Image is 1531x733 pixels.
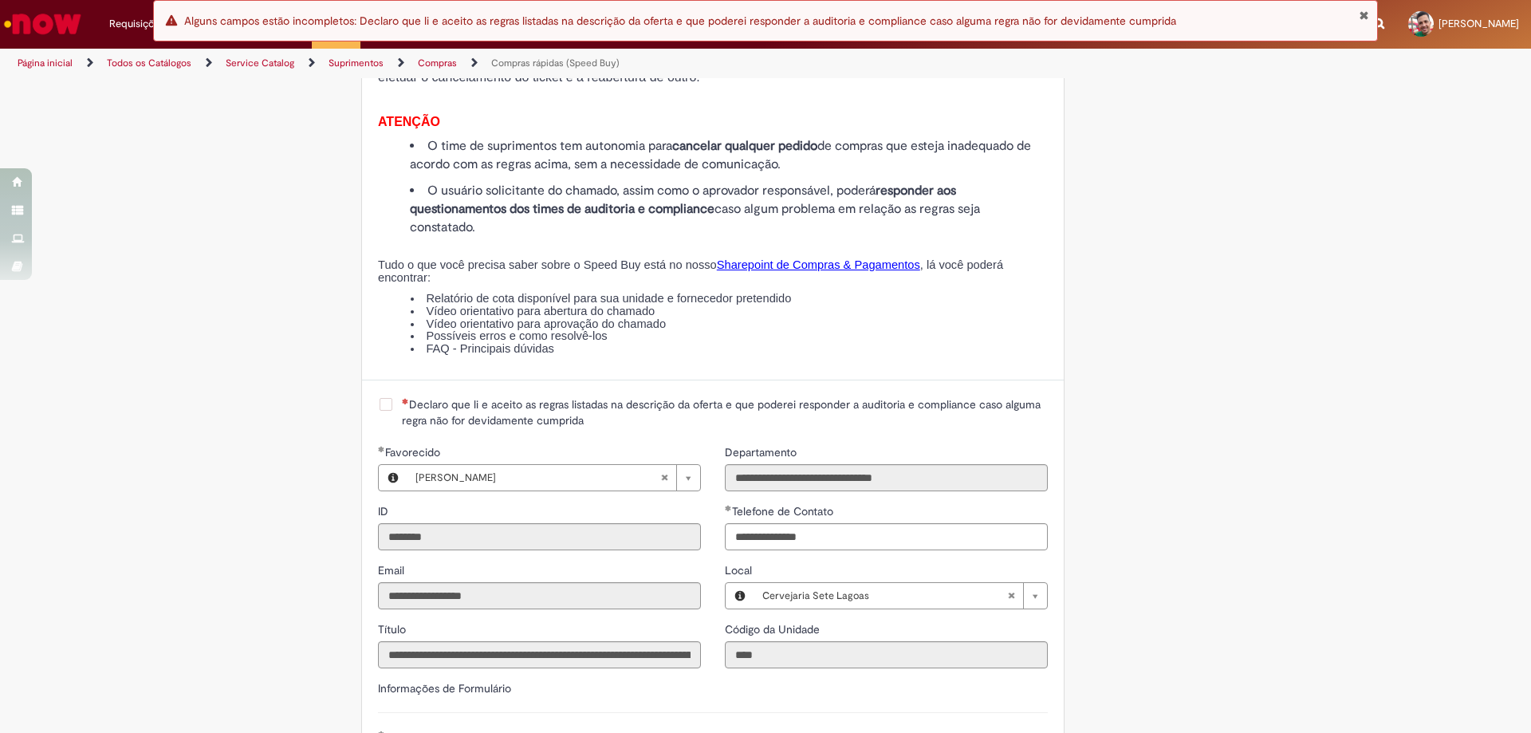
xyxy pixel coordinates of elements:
[184,14,1176,28] span: Alguns campos estão incompletos: Declaro que li e aceito as regras listadas na descrição da ofert...
[415,465,660,491] span: [PERSON_NAME]
[18,57,73,69] a: Página inicial
[725,563,755,577] span: Local
[754,583,1047,609] a: Cervejaria Sete LagoasLimpar campo Local
[378,259,1048,284] p: Tudo o que você precisa saber sobre o Speed Buy está no nosso , lá você poderá encontrar:
[410,182,1048,237] li: O usuário solicitante do chamado, assim como o aprovador responsável, poderá caso algum problema ...
[378,562,407,578] label: Somente leitura - Email
[226,57,294,69] a: Service Catalog
[378,622,409,636] span: Somente leitura - Título
[407,465,700,491] a: [PERSON_NAME]Limpar campo Favorecido
[378,681,511,696] label: Informações de Formulário
[378,504,392,518] span: Somente leitura - ID
[717,258,920,271] a: Sharepoint de Compras & Pagamentos
[410,183,956,217] strong: responder aos questionamentos dos times de auditoria e compliance
[1439,17,1519,30] span: [PERSON_NAME]
[725,523,1048,550] input: Telefone de Contato
[378,446,385,452] span: Obrigatório Preenchido
[385,445,443,459] span: Necessários - Favorecido
[378,115,440,128] span: ATENÇÃO
[732,504,836,518] span: Telefone de Contato
[410,137,1048,174] li: O time de suprimentos tem autonomia para de compras que esteja inadequado de acordo com as regras...
[2,8,84,40] img: ServiceNow
[725,621,823,637] label: Somente leitura - Código da Unidade
[725,464,1048,491] input: Departamento
[725,444,800,460] label: Somente leitura - Departamento
[410,318,1048,331] li: Vídeo orientativo para aprovação do chamado
[418,57,457,69] a: Compras
[378,621,409,637] label: Somente leitura - Título
[12,49,1009,78] ul: Trilhas de página
[491,57,620,69] a: Compras rápidas (Speed Buy)
[1359,9,1369,22] button: Fechar Notificação
[402,396,1048,428] span: Declaro que li e aceito as regras listadas na descrição da oferta e que poderei responder a audit...
[402,398,409,404] span: Necessários
[410,330,1048,343] li: Possíveis erros e como resolvê-los
[378,523,701,550] input: ID
[725,641,1048,668] input: Código da Unidade
[378,641,701,668] input: Título
[329,57,384,69] a: Suprimentos
[410,305,1048,318] li: Vídeo orientativo para abertura do chamado
[107,57,191,69] a: Todos os Catálogos
[410,343,1048,356] li: FAQ - Principais dúvidas
[672,138,817,154] strong: cancelar qualquer pedido
[109,16,165,32] span: Requisições
[378,582,701,609] input: Email
[726,583,754,609] button: Local, Visualizar este registro Cervejaria Sete Lagoas
[379,465,407,491] button: Favorecido, Visualizar este registro Leandro Luiz De Oliveira
[410,293,1048,305] li: Relatório de cota disponível para sua unidade e fornecedor pretendido
[652,465,676,491] abbr: Limpar campo Favorecido
[725,505,732,511] span: Obrigatório Preenchido
[999,583,1023,609] abbr: Limpar campo Local
[725,445,800,459] span: Somente leitura - Departamento
[725,622,823,636] span: Somente leitura - Código da Unidade
[378,503,392,519] label: Somente leitura - ID
[378,563,407,577] span: Somente leitura - Email
[762,583,1007,609] span: Cervejaria Sete Lagoas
